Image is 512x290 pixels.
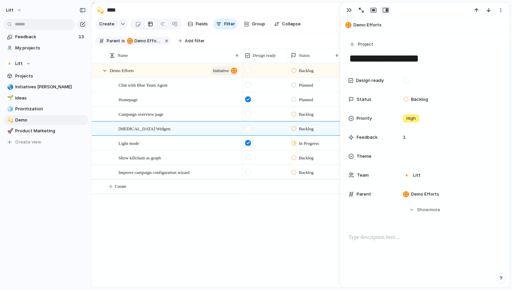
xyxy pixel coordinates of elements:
[6,84,13,90] button: 🌏
[213,66,229,75] span: initiative
[357,153,371,160] span: Theme
[406,115,416,122] span: High
[3,43,88,53] a: My projects
[119,168,190,176] span: Improve campaign configuration wizard
[299,52,310,59] span: Status
[185,38,205,44] span: Add filter
[413,172,421,179] span: Litt
[6,106,13,112] button: 🧊
[15,117,86,124] span: Demo
[7,94,12,102] div: 🌱
[15,73,86,80] span: Projects
[343,20,506,30] button: Demo Efforts
[196,21,208,27] span: Fields
[15,139,41,146] span: Create view
[429,206,440,213] span: more
[357,191,371,198] span: Parent
[299,169,314,176] span: Backlog
[3,104,88,114] a: 🧊Prioritization
[7,83,12,91] div: 🌏
[211,66,239,75] button: initiative
[213,19,238,29] button: Filter
[356,77,384,84] span: Design ready
[3,115,88,125] a: 💫Demo
[271,19,303,29] button: Collapse
[400,134,408,141] span: 1
[357,134,378,141] span: Feedback
[7,105,12,113] div: 🧊
[299,155,314,161] span: Backlog
[119,95,137,103] span: Homepage
[120,37,126,45] button: is
[7,116,12,124] div: 💫
[119,139,139,147] span: Light mode
[119,154,161,161] span: Show killchain as graph
[358,41,374,48] span: Project
[127,38,161,44] span: Demo Efforts
[253,52,276,59] span: Design ready
[119,125,171,132] span: [MEDICAL_DATA] Widgets
[15,60,23,67] span: Litt
[299,126,314,132] span: Backlog
[15,84,86,90] span: Initiatives [PERSON_NAME]
[3,59,88,69] button: Litt
[3,137,88,147] button: Create view
[6,95,13,102] button: 🌱
[15,45,86,51] span: My projects
[282,21,301,27] span: Collapse
[411,191,439,198] span: Demo Efforts
[15,128,86,134] span: Product Marketing
[174,36,209,46] button: Add filter
[3,5,25,16] button: Litt
[3,71,88,81] a: Projects
[110,66,134,74] span: Demo Efforts
[240,19,269,29] button: Group
[79,34,85,40] span: 13
[7,127,12,135] div: 🚀
[185,19,211,29] button: Fields
[357,96,371,103] span: Status
[299,96,313,103] span: Planned
[15,106,86,112] span: Prioritization
[134,38,161,44] span: Demo Efforts
[357,172,369,179] span: Team
[6,7,14,14] span: Litt
[3,93,88,103] a: 🌱Ideas
[119,110,164,118] span: Campaign overview page
[119,81,168,89] span: Chat with Blue Team Agent
[3,32,88,42] a: Feedback13
[126,37,162,45] button: Demo Efforts
[95,19,118,29] button: Create
[107,38,120,44] span: Parent
[3,82,88,92] a: 🌏Initiatives [PERSON_NAME]
[115,183,126,190] span: Create
[97,5,104,15] div: 💫
[299,82,313,89] span: Planned
[411,96,428,103] span: Backlog
[417,206,429,213] span: Show
[299,111,314,118] span: Backlog
[99,21,114,27] span: Create
[348,40,376,49] button: Project
[6,128,13,134] button: 🚀
[252,21,265,27] span: Group
[95,5,106,16] button: 💫
[299,67,314,74] span: Backlog
[118,52,128,59] span: Name
[6,117,13,124] button: 💫
[122,38,125,44] span: is
[348,204,501,216] button: Showmore
[15,95,86,102] span: Ideas
[354,22,506,28] span: Demo Efforts
[3,126,88,136] a: 🚀Product Marketing
[224,21,235,27] span: Filter
[15,34,77,40] span: Feedback
[357,115,372,122] span: Priority
[299,140,319,147] span: In Progress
